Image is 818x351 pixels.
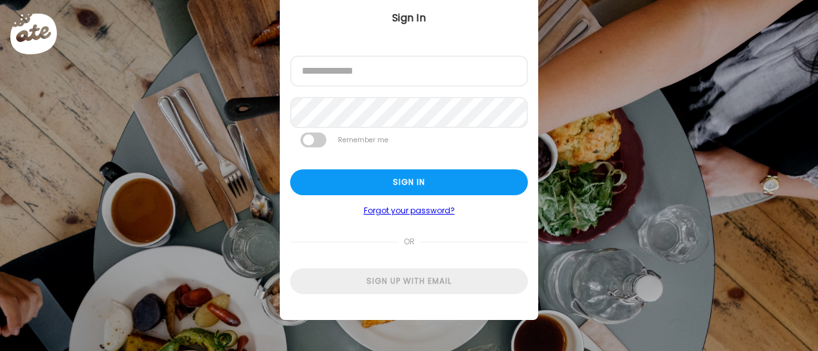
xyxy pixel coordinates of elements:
[290,206,528,216] a: Forgot your password?
[337,133,390,147] label: Remember me
[290,169,528,195] div: Sign in
[280,10,538,26] div: Sign In
[290,268,528,294] div: Sign up with email
[399,229,420,255] span: or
